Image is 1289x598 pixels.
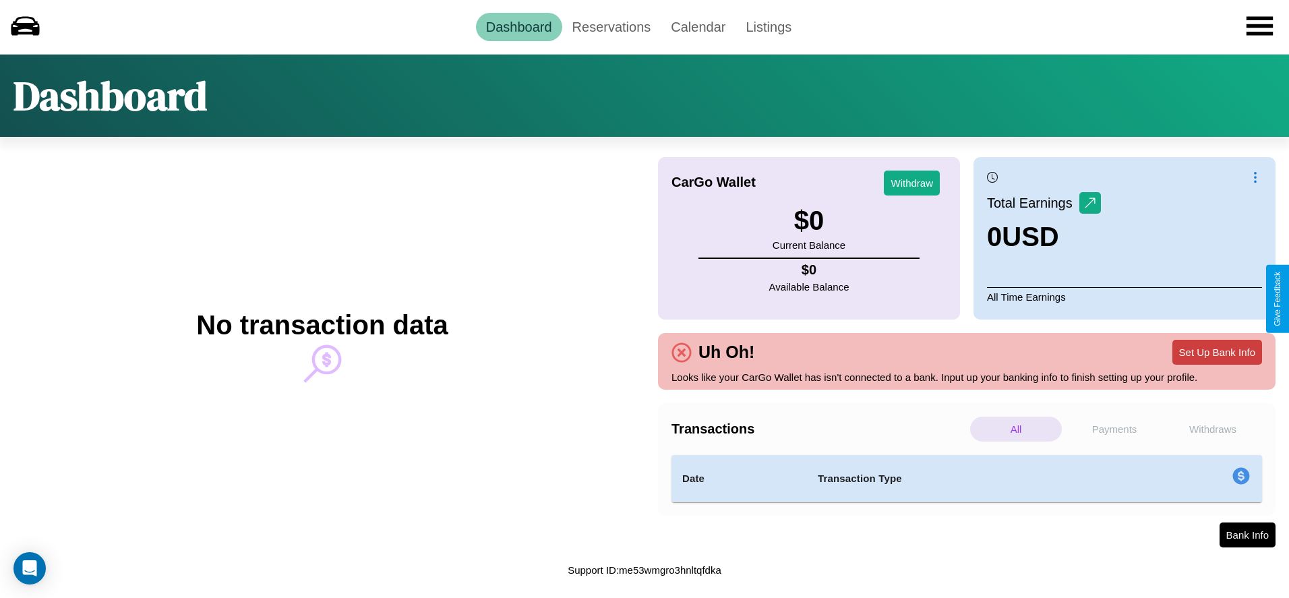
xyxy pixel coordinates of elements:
[987,191,1079,215] p: Total Earnings
[568,561,721,579] p: Support ID: me53wmgro3hnltqfdka
[671,175,756,190] h4: CarGo Wallet
[773,206,845,236] h3: $ 0
[1220,522,1276,547] button: Bank Info
[884,171,940,196] button: Withdraw
[562,13,661,41] a: Reservations
[818,471,1122,487] h4: Transaction Type
[1069,417,1160,442] p: Payments
[987,287,1262,306] p: All Time Earnings
[1167,417,1259,442] p: Withdraws
[196,310,448,340] h2: No transaction data
[476,13,562,41] a: Dashboard
[1273,272,1282,326] div: Give Feedback
[769,278,849,296] p: Available Balance
[692,342,761,362] h4: Uh Oh!
[773,236,845,254] p: Current Balance
[671,368,1262,386] p: Looks like your CarGo Wallet has isn't connected to a bank. Input up your banking info to finish ...
[1172,340,1262,365] button: Set Up Bank Info
[769,262,849,278] h4: $ 0
[671,421,967,437] h4: Transactions
[13,552,46,585] div: Open Intercom Messenger
[682,471,796,487] h4: Date
[661,13,736,41] a: Calendar
[671,455,1262,502] table: simple table
[987,222,1101,252] h3: 0 USD
[970,417,1062,442] p: All
[736,13,802,41] a: Listings
[13,68,207,123] h1: Dashboard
